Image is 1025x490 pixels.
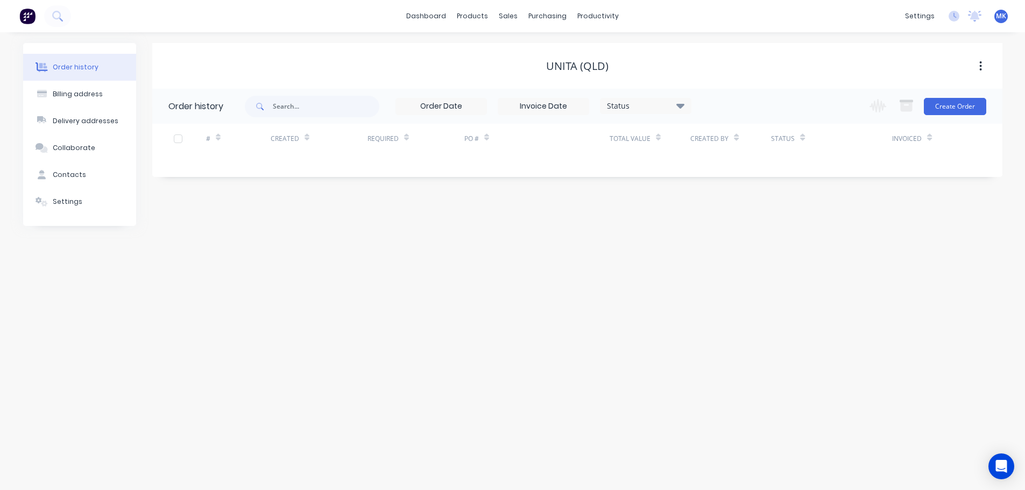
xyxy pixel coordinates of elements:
[19,8,36,24] img: Factory
[771,124,892,153] div: Status
[53,143,95,153] div: Collaborate
[900,8,940,24] div: settings
[996,11,1006,21] span: MK
[53,197,82,207] div: Settings
[367,124,464,153] div: Required
[23,108,136,134] button: Delivery addresses
[401,8,451,24] a: dashboard
[610,134,651,144] div: Total Value
[271,124,367,153] div: Created
[206,124,271,153] div: #
[53,89,103,99] div: Billing address
[23,188,136,215] button: Settings
[600,100,691,112] div: Status
[464,134,479,144] div: PO #
[690,124,771,153] div: Created By
[610,124,690,153] div: Total Value
[771,134,795,144] div: Status
[23,134,136,161] button: Collaborate
[367,134,399,144] div: Required
[273,96,379,117] input: Search...
[451,8,493,24] div: products
[23,81,136,108] button: Billing address
[690,134,729,144] div: Created By
[523,8,572,24] div: purchasing
[892,124,957,153] div: Invoiced
[53,170,86,180] div: Contacts
[206,134,210,144] div: #
[396,98,486,115] input: Order Date
[53,62,98,72] div: Order history
[271,134,299,144] div: Created
[464,124,610,153] div: PO #
[988,453,1014,479] div: Open Intercom Messenger
[23,54,136,81] button: Order history
[572,8,624,24] div: productivity
[498,98,589,115] input: Invoice Date
[168,100,223,113] div: Order history
[924,98,986,115] button: Create Order
[53,116,118,126] div: Delivery addresses
[546,60,609,73] div: Unita (QLD)
[493,8,523,24] div: sales
[892,134,922,144] div: Invoiced
[23,161,136,188] button: Contacts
